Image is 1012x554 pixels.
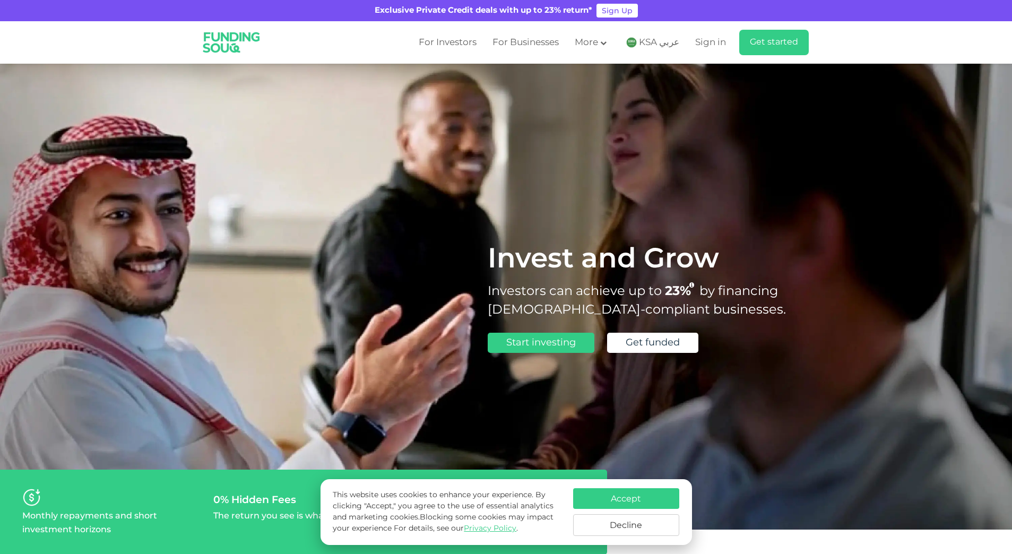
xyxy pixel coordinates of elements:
button: Decline [573,514,679,536]
img: Logo [196,23,267,62]
div: Exclusive Private Credit deals with up to 23% return* [375,5,592,17]
p: The return you see is what you get [213,509,362,523]
span: For details, see our . [394,525,518,532]
span: Investors can achieve up to [488,285,662,298]
p: This website uses cookies to enhance your experience. By clicking "Accept," you agree to the use ... [333,490,562,534]
p: Monthly repayments and short investment horizons [22,509,203,537]
i: 23% IRR (expected) ~ 15% Net yield (expected) [689,282,694,288]
span: Get funded [626,338,680,348]
span: Get started [750,38,798,46]
a: Get funded [607,333,698,353]
span: by financing [DEMOGRAPHIC_DATA]-compliant businesses. [488,285,786,316]
span: KSA عربي [639,37,679,49]
a: Sign in [693,34,726,51]
span: More [575,38,598,47]
a: For Investors [416,34,479,51]
div: 0% Hidden Fees [213,494,394,506]
span: Blocking some cookies may impact your experience [333,514,553,532]
a: Start investing [488,333,594,353]
a: For Businesses [490,34,561,51]
span: Invest and Grow [488,247,719,273]
img: SA Flag [626,37,637,48]
a: Sign Up [596,4,638,18]
span: Sign in [695,38,726,47]
span: Start investing [506,338,576,348]
img: personaliseYourRisk [22,488,41,507]
span: 23% [665,285,699,298]
a: Privacy Policy [464,525,516,532]
button: Accept [573,488,679,509]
